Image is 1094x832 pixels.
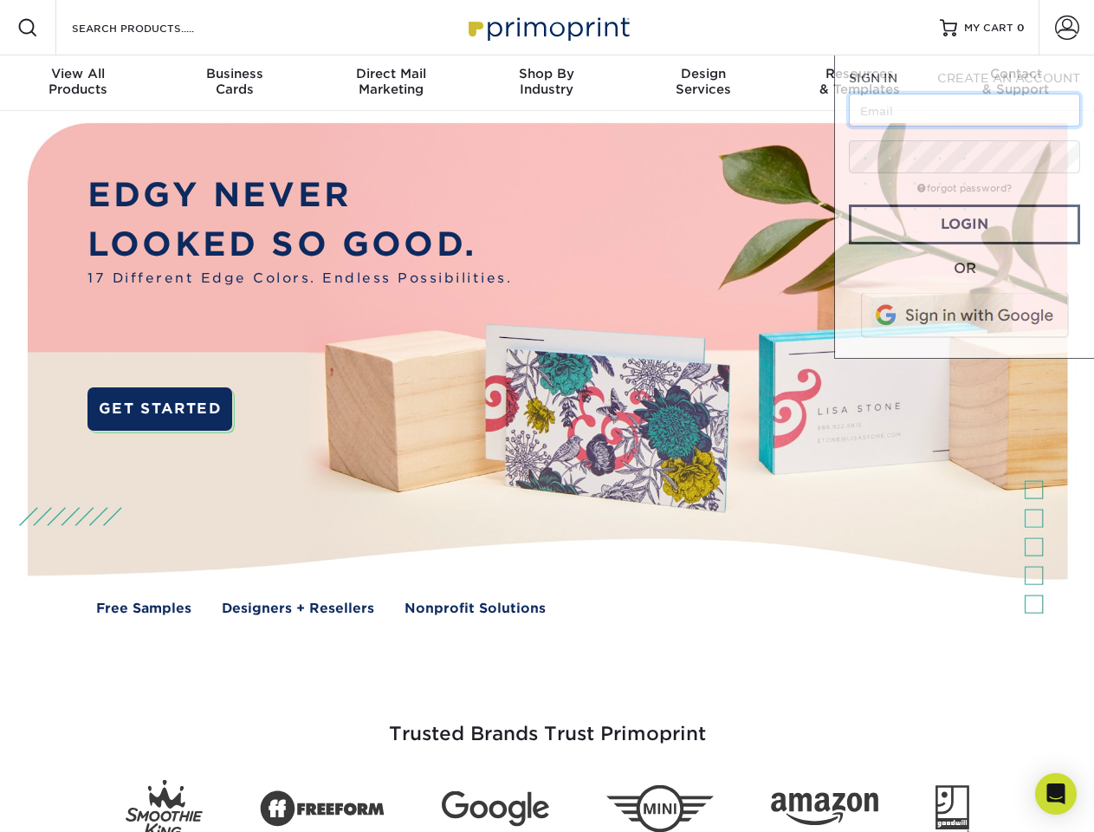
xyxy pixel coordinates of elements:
h3: Trusted Brands Trust Primoprint [41,681,1054,766]
img: Goodwill [935,785,969,832]
div: Marketing [313,66,469,97]
span: Resources [781,66,937,81]
img: Primoprint [461,9,634,46]
input: SEARCH PRODUCTS..... [70,17,239,38]
a: Nonprofit Solutions [405,599,546,619]
a: DesignServices [625,55,781,111]
span: Shop By [469,66,625,81]
span: Direct Mail [313,66,469,81]
a: Resources& Templates [781,55,937,111]
span: CREATE AN ACCOUNT [937,71,1080,85]
a: BusinessCards [156,55,312,111]
div: Cards [156,66,312,97]
iframe: Google Customer Reviews [4,779,147,826]
div: Services [625,66,781,97]
a: Free Samples [96,599,191,619]
span: Business [156,66,312,81]
span: 17 Different Edge Colors. Endless Possibilities. [87,269,512,289]
img: Amazon [771,793,878,826]
img: Google [442,791,549,827]
p: EDGY NEVER [87,171,512,220]
p: LOOKED SO GOOD. [87,220,512,270]
span: MY CART [964,21,1013,36]
div: OR [849,258,1080,279]
a: Direct MailMarketing [313,55,469,111]
a: GET STARTED [87,387,232,431]
input: Email [849,94,1080,127]
span: 0 [1017,22,1025,34]
span: SIGN IN [849,71,897,85]
div: Industry [469,66,625,97]
div: Open Intercom Messenger [1035,773,1077,815]
a: Designers + Resellers [222,599,374,619]
span: Design [625,66,781,81]
a: forgot password? [917,183,1012,194]
a: Login [849,205,1080,244]
a: Shop ByIndustry [469,55,625,111]
div: & Templates [781,66,937,97]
